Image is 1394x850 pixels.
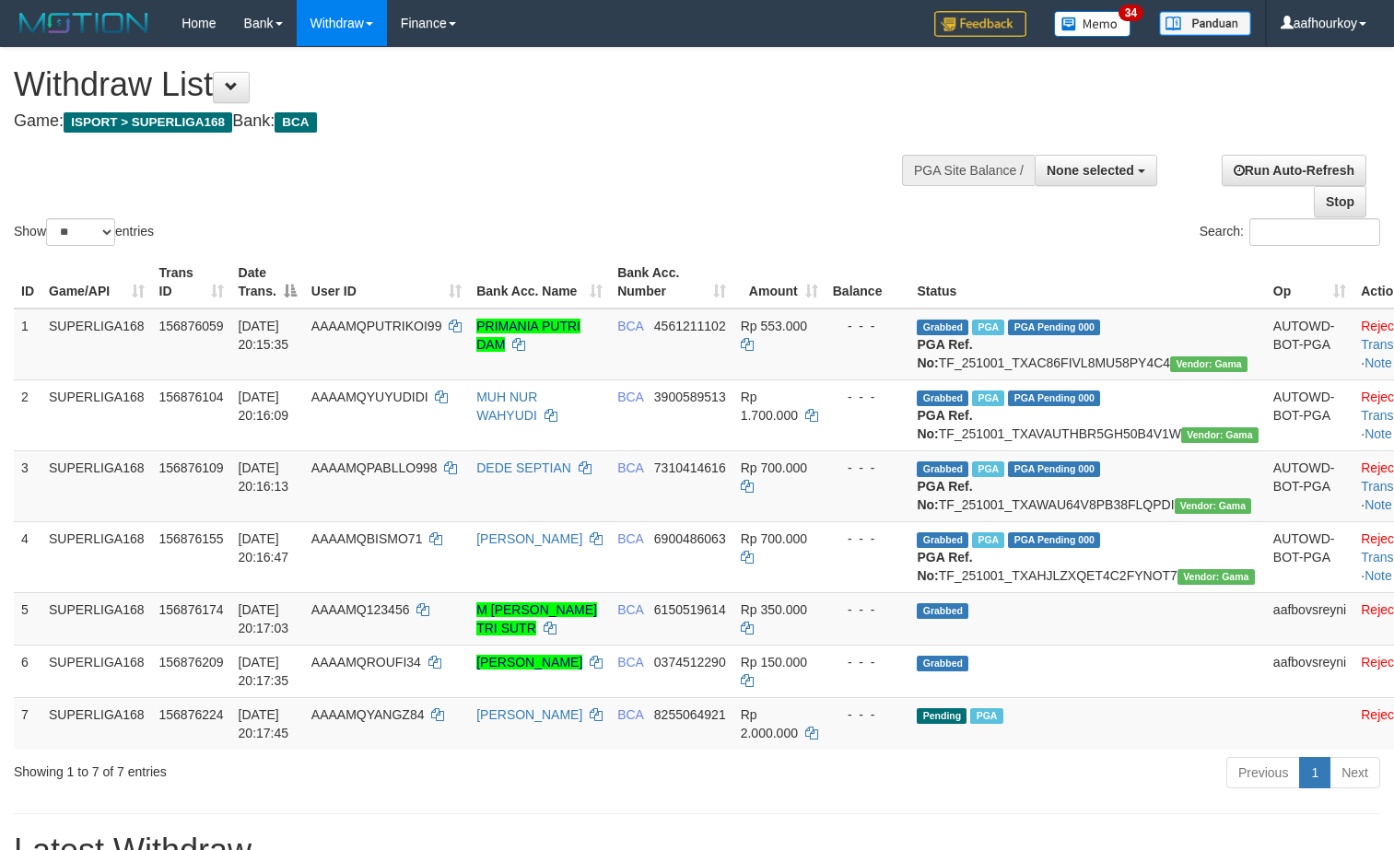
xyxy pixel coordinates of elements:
[311,531,423,546] span: AAAAMQBISMO71
[1365,355,1392,370] a: Note
[833,530,903,548] div: - - -
[41,521,152,592] td: SUPERLIGA168
[917,532,968,548] span: Grabbed
[909,521,1265,592] td: TF_251001_TXAHJLZXQET4C2FYNOT7
[972,532,1004,548] span: Marked by aafsoycanthlai
[14,521,41,592] td: 4
[476,390,537,423] a: MUH NUR WAHYUDI
[1181,427,1259,443] span: Vendor URL: https://trx31.1velocity.biz
[1266,450,1353,521] td: AUTOWD-BOT-PGA
[159,655,224,670] span: 156876209
[741,460,807,475] span: Rp 700.000
[476,319,580,352] a: PRIMANIA PUTRI DAM
[741,531,807,546] span: Rp 700.000
[1266,592,1353,645] td: aafbovsreyni
[231,256,304,309] th: Date Trans.: activate to sort column descending
[972,461,1004,477] span: Marked by aafsoycanthlai
[64,112,232,133] span: ISPORT > SUPERLIGA168
[476,707,582,722] a: [PERSON_NAME]
[917,550,972,583] b: PGA Ref. No:
[239,602,289,635] span: [DATE] 20:17:03
[239,655,289,688] span: [DATE] 20:17:35
[1008,532,1100,548] span: PGA Pending
[311,319,442,333] span: AAAAMQPUTRIKOI99
[741,390,798,423] span: Rp 1.700.000
[617,707,643,722] span: BCA
[1266,379,1353,450] td: AUTOWD-BOT-PGA
[909,450,1265,521] td: TF_251001_TXAWAU64V8PB38FLQPDI
[14,112,911,131] h4: Game: Bank:
[304,256,469,309] th: User ID: activate to sort column ascending
[159,319,224,333] span: 156876059
[41,697,152,750] td: SUPERLIGA168
[1365,568,1392,583] a: Note
[152,256,231,309] th: Trans ID: activate to sort column ascending
[617,655,643,670] span: BCA
[909,309,1265,380] td: TF_251001_TXAC86FIVL8MU58PY4C4
[239,460,289,494] span: [DATE] 20:16:13
[14,592,41,645] td: 5
[1266,256,1353,309] th: Op: activate to sort column ascending
[476,655,582,670] a: [PERSON_NAME]
[833,600,903,619] div: - - -
[311,460,438,475] span: AAAAMQPABLLO998
[476,460,571,475] a: DEDE SEPTIAN
[741,707,798,740] span: Rp 2.000.000
[275,112,316,133] span: BCA
[469,256,610,309] th: Bank Acc. Name: activate to sort column ascending
[617,531,643,546] span: BCA
[826,256,910,309] th: Balance
[41,256,152,309] th: Game/API: activate to sort column ascending
[1175,498,1252,514] span: Vendor URL: https://trx31.1velocity.biz
[41,592,152,645] td: SUPERLIGA168
[1047,163,1134,178] span: None selected
[14,9,154,37] img: MOTION_logo.png
[159,531,224,546] span: 156876155
[1226,757,1300,788] a: Previous
[1008,390,1100,406] span: PGA Pending
[41,645,152,697] td: SUPERLIGA168
[917,708,966,724] span: Pending
[311,390,428,404] span: AAAAMQYUYUDIDI
[654,460,726,475] span: Copy 7310414616 to clipboard
[654,655,726,670] span: Copy 0374512290 to clipboard
[917,320,968,335] span: Grabbed
[1266,309,1353,380] td: AUTOWD-BOT-PGA
[733,256,826,309] th: Amount: activate to sort column ascending
[917,408,972,441] b: PGA Ref. No:
[833,459,903,477] div: - - -
[972,320,1004,335] span: Marked by aafsoycanthlai
[159,390,224,404] span: 156876104
[311,602,410,617] span: AAAAMQ123456
[833,388,903,406] div: - - -
[239,707,289,740] span: [DATE] 20:17:45
[1035,155,1157,186] button: None selected
[14,450,41,521] td: 3
[1314,186,1366,217] a: Stop
[917,656,968,671] span: Grabbed
[909,256,1265,309] th: Status
[46,218,115,246] select: Showentries
[917,390,968,406] span: Grabbed
[41,450,152,521] td: SUPERLIGA168
[159,460,224,475] span: 156876109
[654,531,726,546] span: Copy 6900486063 to clipboard
[1177,569,1255,585] span: Vendor URL: https://trx31.1velocity.biz
[909,379,1265,450] td: TF_251001_TXAVAUTHBR5GH50B4V1W
[14,755,567,781] div: Showing 1 to 7 of 7 entries
[14,66,911,103] h1: Withdraw List
[1119,5,1143,21] span: 34
[14,309,41,380] td: 1
[1330,757,1380,788] a: Next
[1266,645,1353,697] td: aafbovsreyni
[934,11,1026,37] img: Feedback.jpg
[970,708,1002,724] span: Marked by aafsoycanthlai
[833,653,903,671] div: - - -
[1008,320,1100,335] span: PGA Pending
[1054,11,1131,37] img: Button%20Memo.svg
[1008,461,1100,477] span: PGA Pending
[14,256,41,309] th: ID
[41,309,152,380] td: SUPERLIGA168
[654,319,726,333] span: Copy 4561211102 to clipboard
[1222,155,1366,186] a: Run Auto-Refresh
